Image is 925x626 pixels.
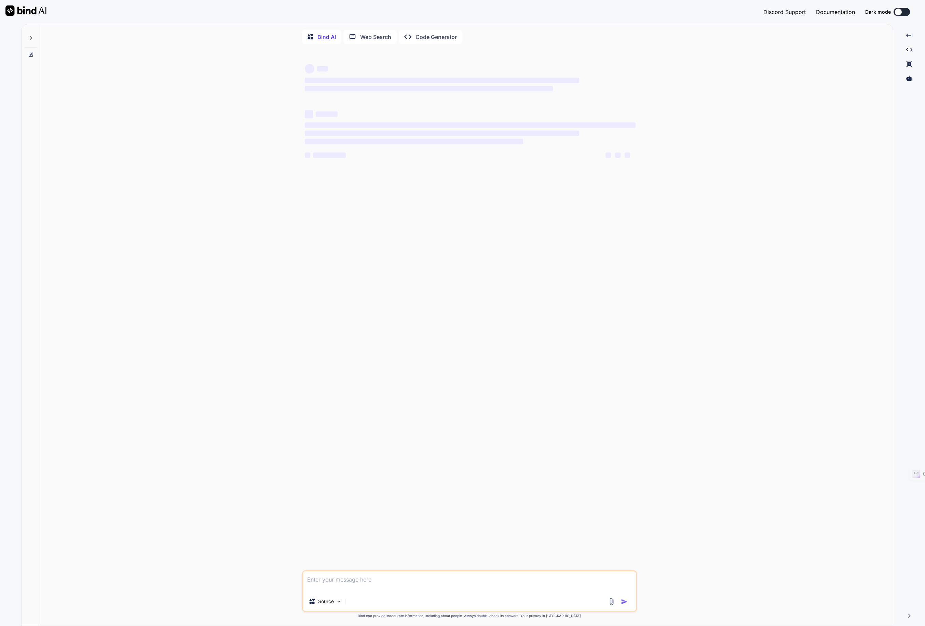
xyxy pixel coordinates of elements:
[305,78,579,83] span: ‌
[313,152,346,158] span: ‌
[621,598,628,605] img: icon
[317,33,336,41] p: Bind AI
[606,152,611,158] span: ‌
[318,598,334,605] p: Source
[305,131,579,136] span: ‌
[317,66,328,71] span: ‌
[336,599,342,604] img: Pick Models
[305,152,310,158] span: ‌
[305,122,636,128] span: ‌
[305,64,314,74] span: ‌
[305,139,523,144] span: ‌
[763,8,806,16] button: Discord Support
[316,111,338,117] span: ‌
[608,598,615,605] img: attachment
[5,5,46,16] img: Bind AI
[305,110,313,118] span: ‌
[302,613,637,618] p: Bind can provide inaccurate information, including about people. Always double-check its answers....
[816,9,855,15] span: Documentation
[305,86,553,91] span: ‌
[360,33,391,41] p: Web Search
[625,152,630,158] span: ‌
[816,8,855,16] button: Documentation
[763,9,806,15] span: Discord Support
[865,9,891,15] span: Dark mode
[416,33,457,41] p: Code Generator
[615,152,621,158] span: ‌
